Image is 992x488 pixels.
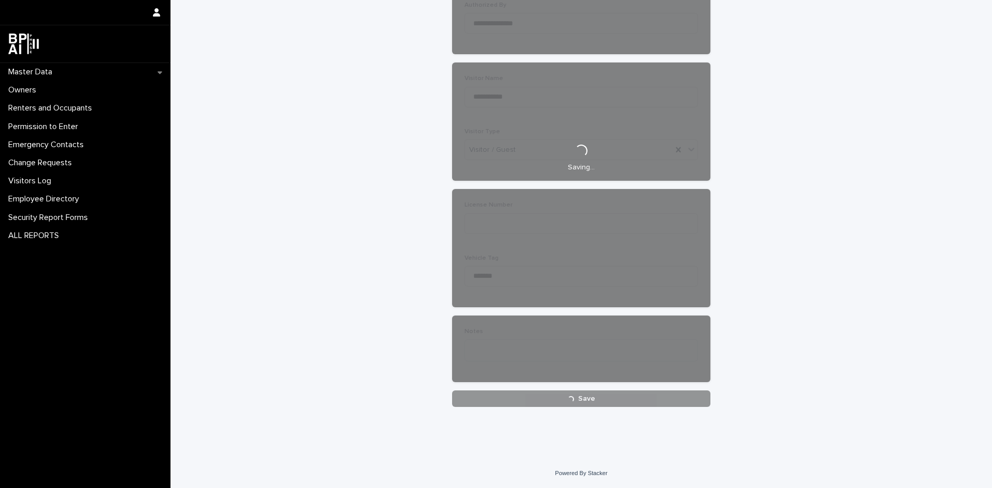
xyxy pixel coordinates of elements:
[4,213,96,223] p: Security Report Forms
[4,122,86,132] p: Permission to Enter
[8,34,39,54] img: dwgmcNfxSF6WIOOXiGgu
[4,231,67,241] p: ALL REPORTS
[4,158,80,168] p: Change Requests
[4,140,92,150] p: Emergency Contacts
[452,390,710,407] button: Save
[568,163,595,172] p: Saving…
[555,470,607,476] a: Powered By Stacker
[4,103,100,113] p: Renters and Occupants
[4,194,87,204] p: Employee Directory
[4,85,44,95] p: Owners
[4,176,59,186] p: Visitors Log
[4,67,60,77] p: Master Data
[578,395,595,402] span: Save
